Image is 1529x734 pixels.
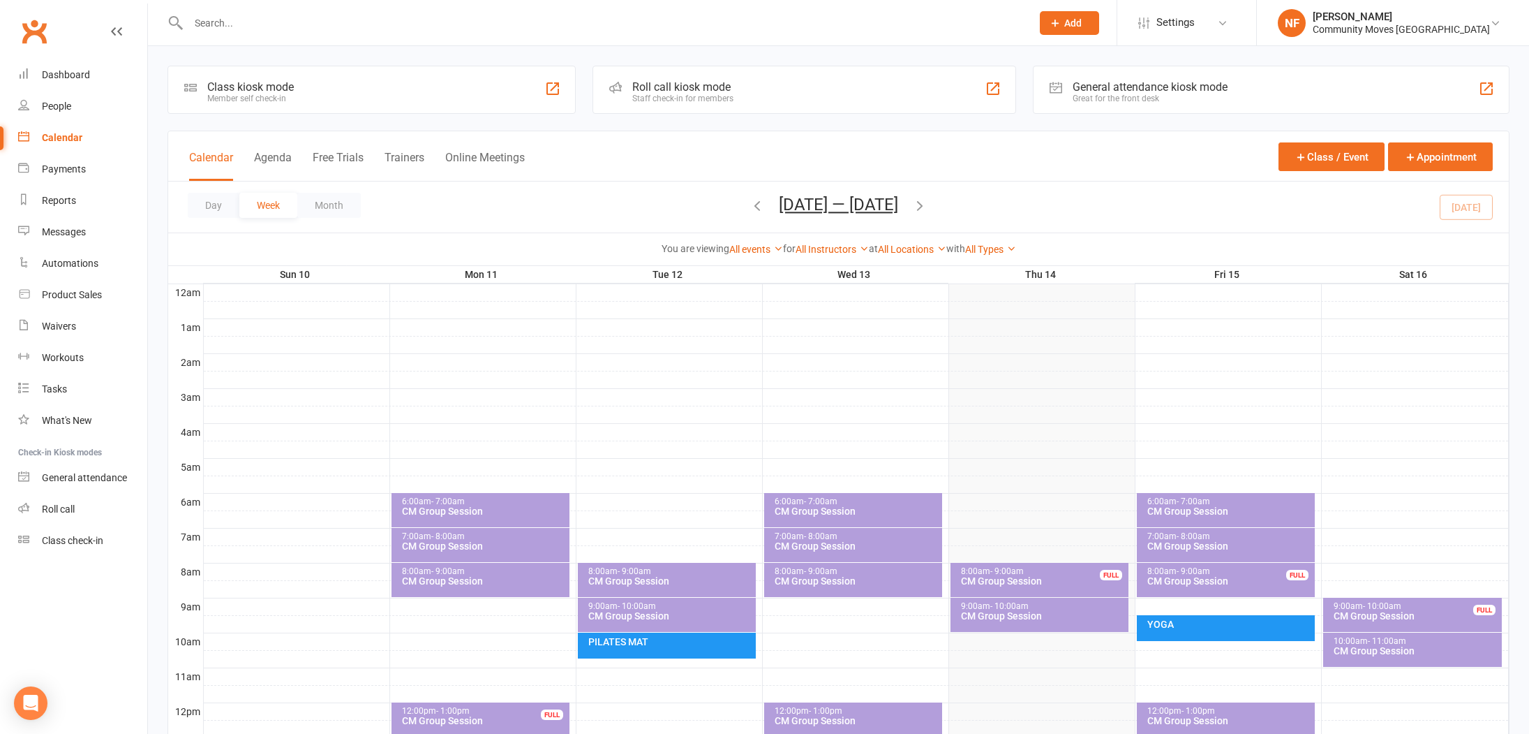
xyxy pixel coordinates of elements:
button: Calendar [189,151,233,181]
span: - 8:00am [804,531,837,541]
div: 8:00am [960,567,1126,576]
a: Calendar [18,122,147,154]
div: CM Group Session [960,611,1126,621]
span: - 1:00pm [436,706,470,716]
a: Workouts [18,342,147,374]
a: Automations [18,248,147,279]
div: CM Group Session [1147,506,1312,516]
th: 10am [168,633,203,650]
div: Open Intercom Messenger [14,687,47,720]
div: CM Group Session [960,576,1126,586]
div: FULL [1473,605,1496,615]
th: 7am [168,528,203,545]
div: Workouts [42,352,84,363]
span: - 10:00am [990,601,1029,611]
th: 6am [168,493,203,511]
div: 9:00am [1333,602,1500,611]
button: Week [239,193,297,218]
div: 12:00pm [1147,707,1312,716]
th: 4am [168,423,203,441]
strong: You are viewing [662,243,729,254]
th: 3am [168,388,203,406]
th: 2am [168,353,203,371]
div: Class check-in [42,535,103,546]
div: Reports [42,195,76,206]
a: What's New [18,405,147,436]
div: 9:00am [588,602,753,611]
button: [DATE] — [DATE] [779,195,898,214]
div: FULL [1286,570,1308,580]
div: 7:00am [401,532,567,541]
a: Waivers [18,311,147,342]
div: 12:00pm [774,707,939,716]
th: 12am [168,284,203,301]
span: - 9:00am [990,566,1024,576]
div: General attendance [42,472,127,483]
span: Add [1064,17,1082,29]
button: Appointment [1388,142,1493,171]
span: - 10:00am [618,601,656,611]
a: Product Sales [18,279,147,311]
div: 6:00am [401,497,567,506]
strong: at [869,243,878,254]
a: All Instructors [796,244,869,255]
div: CM Group Session [401,576,567,586]
div: Payments [42,163,86,175]
span: - 9:00am [618,566,651,576]
a: All Types [965,244,1016,255]
th: Wed 13 [762,266,948,284]
div: FULL [1100,570,1122,580]
button: Trainers [385,151,424,181]
th: Sat 16 [1321,266,1509,284]
th: Thu 14 [948,266,1135,284]
div: YOGA [1147,619,1312,629]
div: CM Group Session [1333,611,1500,621]
div: Calendar [42,132,82,143]
div: Great for the front desk [1073,94,1228,103]
th: 1am [168,318,203,336]
span: - 7:00am [1177,497,1210,506]
div: CM Group Session [1147,541,1312,551]
span: - 8:00am [1177,531,1210,541]
button: Month [297,193,361,218]
div: CM Group Session [774,541,939,551]
div: CM Group Session [1333,646,1500,656]
th: 12pm [168,703,203,720]
span: - 7:00am [431,497,465,506]
button: Agenda [254,151,292,181]
span: - 10:00am [1363,601,1401,611]
div: [PERSON_NAME] [1313,10,1490,23]
a: Tasks [18,374,147,405]
span: - 9:00am [804,566,837,576]
div: NF [1278,9,1306,37]
div: CM Group Session [588,611,753,621]
button: Class / Event [1278,142,1385,171]
div: PILATES MAT [588,637,753,647]
div: CM Group Session [401,541,567,551]
div: CM Group Session [401,716,567,726]
strong: with [946,243,965,254]
a: Messages [18,216,147,248]
div: FULL [541,710,563,720]
div: General attendance kiosk mode [1073,80,1228,94]
button: Online Meetings [445,151,525,181]
div: Community Moves [GEOGRAPHIC_DATA] [1313,23,1490,36]
div: Product Sales [42,289,102,300]
div: What's New [42,415,92,426]
div: CM Group Session [401,506,567,516]
a: Roll call [18,494,147,525]
span: Settings [1156,7,1195,38]
div: 6:00am [774,497,939,506]
div: Roll call [42,504,75,515]
div: 10:00am [1333,637,1500,646]
div: 6:00am [1147,497,1312,506]
a: Dashboard [18,59,147,91]
a: All events [729,244,783,255]
strong: for [783,243,796,254]
div: Tasks [42,383,67,395]
div: Class kiosk mode [207,80,294,94]
div: CM Group Session [588,576,753,586]
a: People [18,91,147,122]
a: Payments [18,154,147,185]
div: 8:00am [401,567,567,576]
